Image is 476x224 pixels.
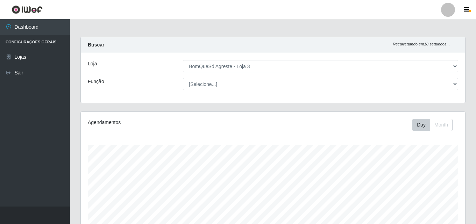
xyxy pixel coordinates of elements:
[412,119,430,131] button: Day
[430,119,453,131] button: Month
[393,42,450,46] i: Recarregando em 18 segundos...
[88,42,104,48] strong: Buscar
[412,119,453,131] div: First group
[412,119,458,131] div: Toolbar with button groups
[88,119,236,126] div: Agendamentos
[88,78,104,85] label: Função
[12,5,43,14] img: CoreUI Logo
[88,60,97,67] label: Loja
